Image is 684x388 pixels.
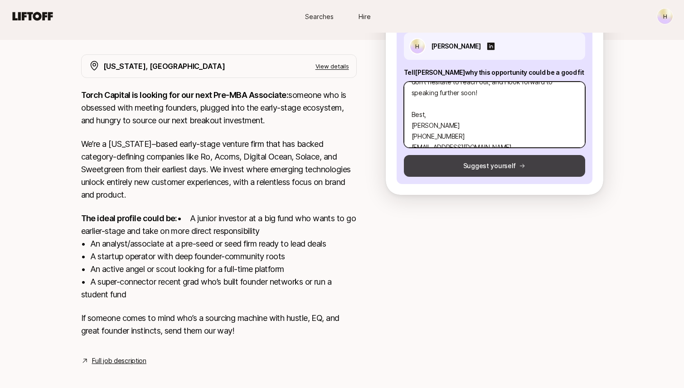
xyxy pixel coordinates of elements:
p: Tell [PERSON_NAME] why this opportunity could be a good fit [404,67,585,78]
button: H [657,8,673,24]
p: [PERSON_NAME] [431,41,481,52]
p: H [663,11,667,22]
strong: Torch Capital is looking for our next Pre-MBA Associate: [81,90,289,100]
a: Hire [342,8,388,25]
span: Searches [305,12,334,21]
p: H [415,41,419,52]
p: View details [315,62,349,71]
strong: The ideal profile could be: [81,213,177,223]
a: Full job description [92,355,146,366]
span: Hire [359,12,371,21]
p: If someone comes to mind who’s a sourcing machine with hustle, EQ, and great founder instincts, s... [81,312,357,337]
a: Searches [297,8,342,25]
p: [US_STATE], [GEOGRAPHIC_DATA] [103,60,225,72]
p: • A junior investor at a big fund who wants to go earlier-stage and take on more direct responsib... [81,212,357,301]
p: someone who is obsessed with meeting founders, plugged into the early-stage ecosystem, and hungry... [81,89,357,127]
p: We’re a [US_STATE]–based early-stage venture firm that has backed category-defining companies lik... [81,138,357,201]
textarea: Hello! My name is [PERSON_NAME], and I am writing to enquire about your opening for an MBA Associ... [404,82,585,148]
button: Suggest yourself [404,155,585,177]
